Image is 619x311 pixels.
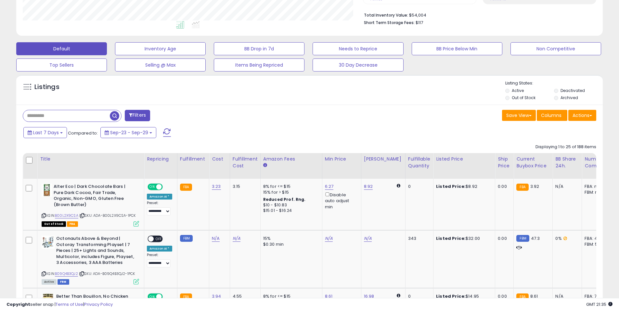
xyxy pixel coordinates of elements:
[84,301,113,307] a: Privacy Policy
[212,235,220,242] a: N/A
[585,241,606,247] div: FBM: 5
[180,156,206,162] div: Fulfillment
[313,58,403,71] button: 30 Day Decrease
[541,112,561,119] span: Columns
[263,197,306,202] b: Reduced Prof. Rng.
[147,201,172,215] div: Preset:
[516,235,529,242] small: FBM
[56,236,135,267] b: Octonauts Above & Beyond | Octoray Transforming Playset | 7 Pieces | 25+ Lights and Sounds, Multi...
[364,156,403,162] div: [PERSON_NAME]
[436,236,490,241] div: $32.00
[412,42,502,55] button: BB Price Below Min
[79,213,135,218] span: | SKU: ADA-B00L2X9CSA-1PCK
[42,221,66,227] span: All listings that are currently out of stock and unavailable for purchase on Amazon
[214,42,304,55] button: BB Drop in 7d
[263,208,317,214] div: $15.01 - $16.24
[180,184,192,191] small: FBA
[42,236,55,249] img: 41OxM4E8HnL._SL40_.jpg
[56,301,83,307] a: Terms of Use
[364,11,591,19] li: $54,004
[502,110,536,121] button: Save View
[568,110,596,121] button: Actions
[162,184,172,190] span: OFF
[33,129,59,136] span: Last 7 Days
[154,236,164,242] span: OFF
[555,236,577,241] div: 0%
[364,183,373,190] a: 8.92
[531,235,540,241] span: 47.3
[263,162,267,168] small: Amazon Fees.
[516,156,550,169] div: Current Buybox Price
[325,183,334,190] a: 6.27
[16,42,107,55] button: Default
[436,235,466,241] b: Listed Price:
[180,235,193,242] small: FBM
[263,189,317,195] div: 15% for > $15
[561,95,578,100] label: Archived
[16,58,107,71] button: Top Sellers
[125,110,150,121] button: Filters
[42,236,139,284] div: ASIN:
[263,236,317,241] div: 15%
[325,235,333,242] a: N/A
[212,156,227,162] div: Cost
[585,184,606,189] div: FBA: n/a
[325,191,356,210] div: Disable auto adjust min
[55,271,78,277] a: B09Q4B3QJ2
[561,88,585,93] label: Deactivated
[313,42,403,55] button: Needs to Reprice
[212,183,221,190] a: 3.23
[115,42,206,55] button: Inventory Age
[233,235,240,242] a: N/A
[364,12,408,18] b: Total Inventory Value:
[55,213,78,218] a: B00L2X9CSA
[67,221,78,227] span: FBA
[408,184,428,189] div: 0
[537,110,567,121] button: Columns
[585,236,606,241] div: FBA: 4
[436,156,492,162] div: Listed Price
[408,236,428,241] div: 343
[6,302,113,308] div: seller snap | |
[586,301,613,307] span: 2025-10-7 21:35 GMT
[512,95,535,100] label: Out of Stock
[42,184,139,226] div: ASIN:
[23,127,67,138] button: Last 7 Days
[147,246,172,252] div: Amazon AI *
[6,301,30,307] strong: Copyright
[555,156,579,169] div: BB Share 24h.
[436,184,490,189] div: $8.92
[498,156,511,169] div: Ship Price
[58,279,69,285] span: FBM
[498,236,509,241] div: 0.00
[147,194,172,200] div: Amazon AI *
[505,80,603,86] p: Listing States:
[214,58,304,71] button: Items Being Repriced
[510,42,601,55] button: Non Competitive
[68,130,98,136] span: Compared to:
[42,279,57,285] span: All listings currently available for purchase on Amazon
[34,83,59,92] h5: Listings
[585,189,606,195] div: FBM: n/a
[147,156,174,162] div: Repricing
[512,88,524,93] label: Active
[585,156,608,169] div: Num of Comp.
[42,184,52,197] img: 4187o6KenOL._SL40_.jpg
[233,156,258,169] div: Fulfillment Cost
[54,184,133,209] b: Alter Eco | Dark Chocolate Bars | Pure Dark Cocoa, Fair Trade, Organic, Non-GMO, Gluten Free (Bro...
[325,156,358,162] div: Min Price
[364,20,415,25] b: Short Term Storage Fees:
[40,156,141,162] div: Title
[263,156,319,162] div: Amazon Fees
[263,184,317,189] div: 8% for <= $15
[115,58,206,71] button: Selling @ Max
[79,271,135,276] span: | SKU: ADA-B09Q4B3QJ2-1PCK
[110,129,148,136] span: Sep-23 - Sep-29
[416,19,423,26] span: $117
[498,184,509,189] div: 0.00
[263,202,317,208] div: $10 - $10.83
[555,184,577,189] div: N/A
[516,184,528,191] small: FBA
[408,156,431,169] div: Fulfillable Quantity
[364,235,372,242] a: N/A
